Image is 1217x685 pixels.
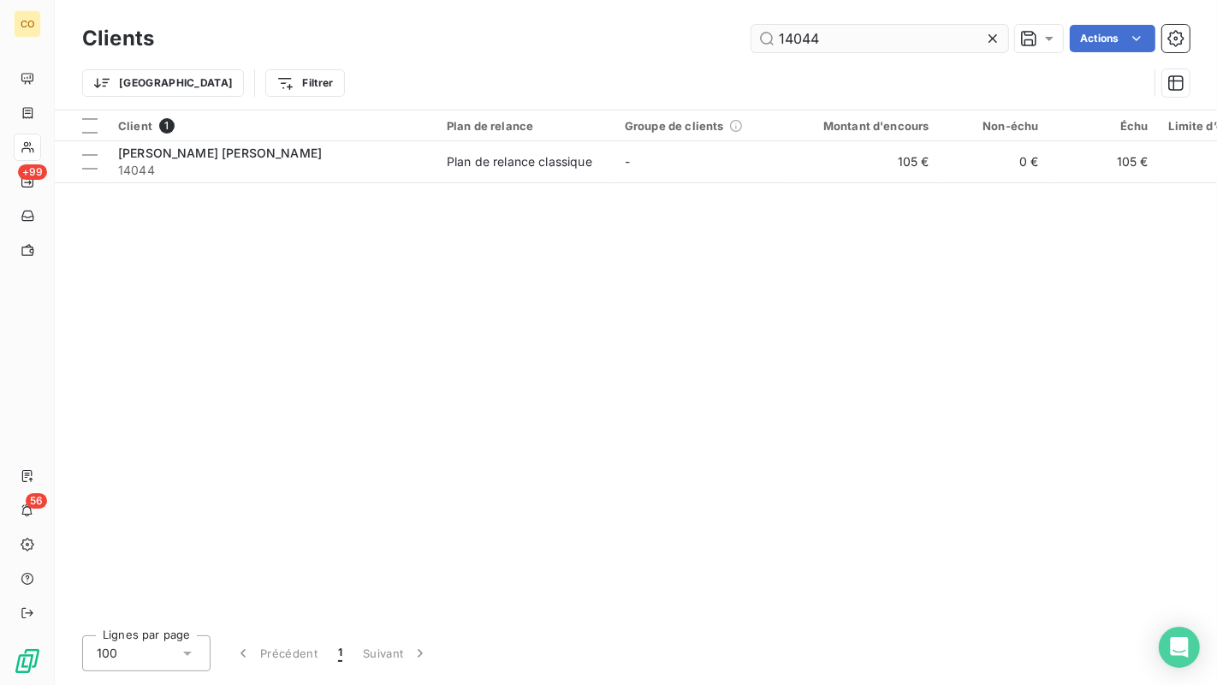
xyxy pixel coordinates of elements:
[159,118,175,134] span: 1
[26,493,47,509] span: 56
[118,162,426,179] span: 14044
[224,635,328,671] button: Précédent
[353,635,439,671] button: Suivant
[1049,141,1159,182] td: 105 €
[1060,119,1149,133] div: Échu
[447,119,604,133] div: Plan de relance
[338,645,342,662] span: 1
[14,647,41,675] img: Logo LeanPay
[328,635,353,671] button: 1
[751,25,1008,52] input: Rechercher
[82,69,244,97] button: [GEOGRAPHIC_DATA]
[1159,627,1200,668] div: Open Intercom Messenger
[940,141,1049,182] td: 0 €
[1070,25,1155,52] button: Actions
[118,146,322,160] span: [PERSON_NAME] [PERSON_NAME]
[803,119,929,133] div: Montant d'encours
[625,154,630,169] span: -
[14,10,41,38] div: CO
[82,23,154,54] h3: Clients
[18,164,47,180] span: +99
[793,141,940,182] td: 105 €
[118,119,152,133] span: Client
[447,153,592,170] div: Plan de relance classique
[265,69,344,97] button: Filtrer
[97,645,117,662] span: 100
[950,119,1039,133] div: Non-échu
[625,119,724,133] span: Groupe de clients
